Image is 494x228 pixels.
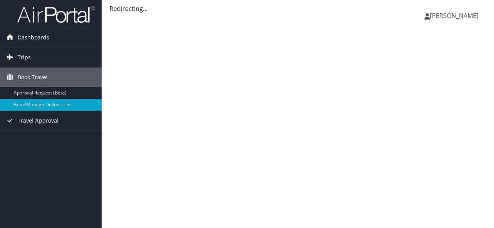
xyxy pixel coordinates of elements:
[17,5,95,23] img: airportal-logo.png
[109,4,486,13] div: Redirecting...
[18,68,48,87] span: Book Travel
[18,48,31,67] span: Trips
[18,28,49,47] span: Dashboards
[18,111,59,130] span: Travel Approval
[424,4,486,27] a: [PERSON_NAME]
[430,11,478,20] span: [PERSON_NAME]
